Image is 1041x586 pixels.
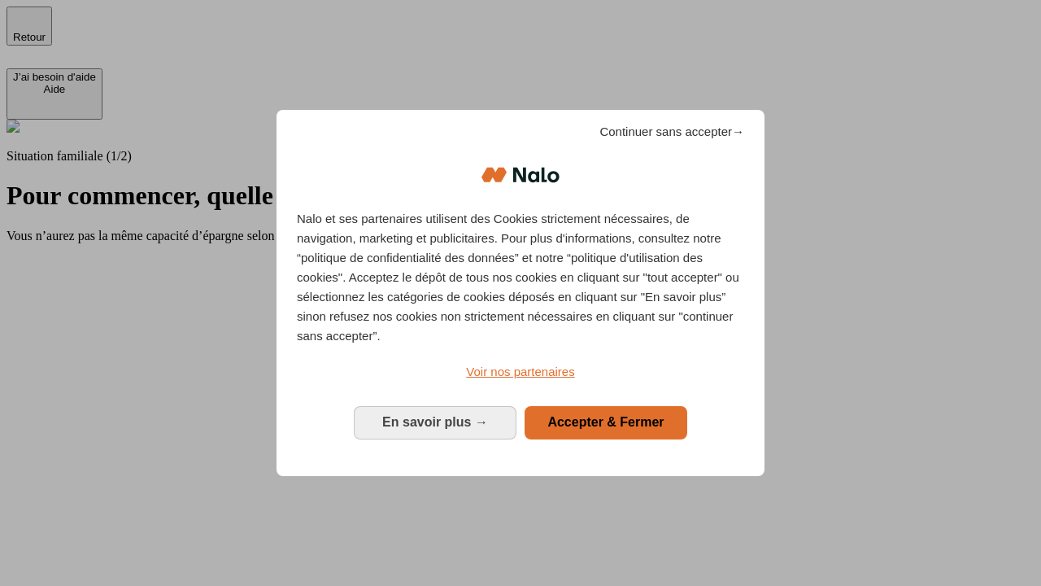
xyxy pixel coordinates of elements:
img: Logo [481,151,560,199]
p: Nalo et ses partenaires utilisent des Cookies strictement nécessaires, de navigation, marketing e... [297,209,744,346]
a: Voir nos partenaires [297,362,744,382]
span: Continuer sans accepter→ [599,122,744,142]
span: Accepter & Fermer [547,415,664,429]
span: En savoir plus → [382,415,488,429]
button: Accepter & Fermer: Accepter notre traitement des données et fermer [525,406,687,439]
button: En savoir plus: Configurer vos consentements [354,406,516,439]
div: Bienvenue chez Nalo Gestion du consentement [277,110,764,475]
span: Voir nos partenaires [466,365,574,378]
